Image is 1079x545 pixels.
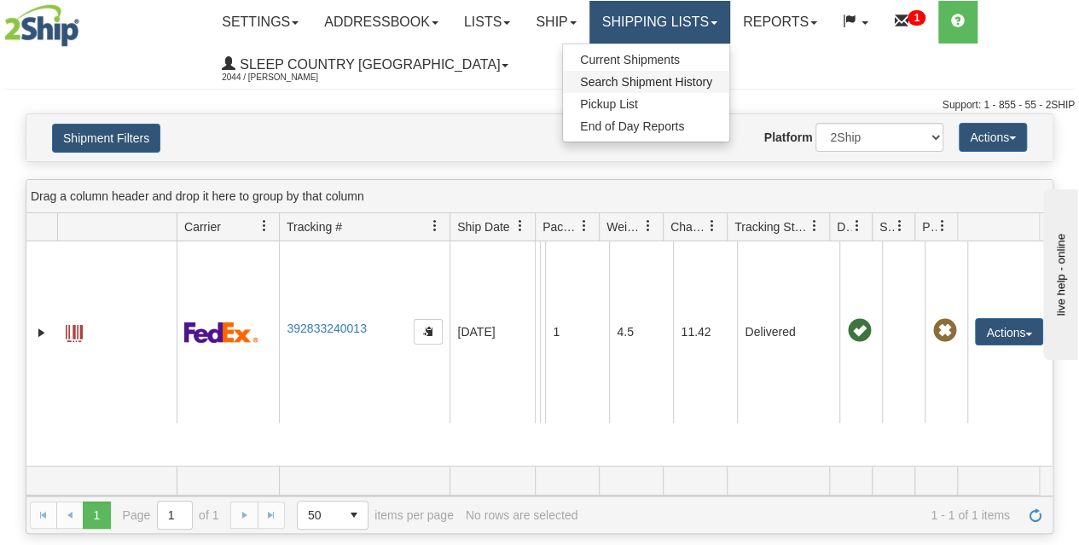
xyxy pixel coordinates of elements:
[730,1,830,43] a: Reports
[879,218,894,235] span: Shipment Issues
[843,212,872,241] a: Delivery Status filter column settings
[563,49,729,71] a: Current Shipments
[837,218,851,235] span: Delivery Status
[670,218,706,235] span: Charge
[52,124,160,153] button: Shipment Filters
[580,97,638,111] span: Pickup List
[563,71,729,93] a: Search Shipment History
[609,241,673,423] td: 4.5
[563,93,729,115] a: Pickup List
[737,241,839,423] td: Delivered
[123,501,219,530] span: Page of 1
[959,123,1027,152] button: Actions
[535,241,540,423] td: Beco Industries Shipping department [GEOGRAPHIC_DATA] [GEOGRAPHIC_DATA] [GEOGRAPHIC_DATA] H1J 0A8
[580,119,684,133] span: End of Day Reports
[421,212,450,241] a: Tracking # filter column settings
[1022,502,1049,529] a: Refresh
[922,218,937,235] span: Pickup Status
[287,322,366,335] a: 392833240013
[606,218,642,235] span: Weight
[297,501,368,530] span: Page sizes drop down
[308,507,330,524] span: 50
[589,1,730,43] a: Shipping lists
[698,212,727,241] a: Charge filter column settings
[83,502,110,529] span: Page 1
[340,502,368,529] span: select
[450,241,535,423] td: [DATE]
[235,57,500,72] span: Sleep Country [GEOGRAPHIC_DATA]
[885,212,914,241] a: Shipment Issues filter column settings
[764,129,813,146] label: Platform
[847,319,871,343] span: On time
[414,319,443,345] button: Copy to clipboard
[209,43,521,86] a: Sleep Country [GEOGRAPHIC_DATA] 2044 / [PERSON_NAME]
[506,212,535,241] a: Ship Date filter column settings
[563,115,729,137] a: End of Day Reports
[975,318,1043,345] button: Actions
[26,180,1053,213] div: grid grouping header
[540,241,545,423] td: [PERSON_NAME] [PERSON_NAME] CA QC [PERSON_NAME] J0E 1P0
[66,317,83,345] a: Label
[634,212,663,241] a: Weight filter column settings
[734,218,809,235] span: Tracking Status
[184,218,221,235] span: Carrier
[4,4,79,47] img: logo2044.jpg
[457,218,509,235] span: Ship Date
[209,1,311,43] a: Settings
[297,501,454,530] span: items per page
[158,502,192,529] input: Page 1
[908,10,925,26] sup: 1
[4,98,1075,113] div: Support: 1 - 855 - 55 - 2SHIP
[1040,185,1077,359] iframe: chat widget
[523,1,589,43] a: Ship
[570,212,599,241] a: Packages filter column settings
[800,212,829,241] a: Tracking Status filter column settings
[250,212,279,241] a: Carrier filter column settings
[222,69,350,86] span: 2044 / [PERSON_NAME]
[545,241,609,423] td: 1
[580,53,680,67] span: Current Shipments
[673,241,737,423] td: 11.42
[589,508,1010,522] span: 1 - 1 of 1 items
[580,75,712,89] span: Search Shipment History
[184,322,258,343] img: 2 - FedEx Express®
[311,1,451,43] a: Addressbook
[33,324,50,341] a: Expand
[932,319,956,343] span: Pickup Not Assigned
[466,508,578,522] div: No rows are selected
[287,218,342,235] span: Tracking #
[542,218,578,235] span: Packages
[881,1,938,43] a: 1
[451,1,523,43] a: Lists
[13,14,158,27] div: live help - online
[928,212,957,241] a: Pickup Status filter column settings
